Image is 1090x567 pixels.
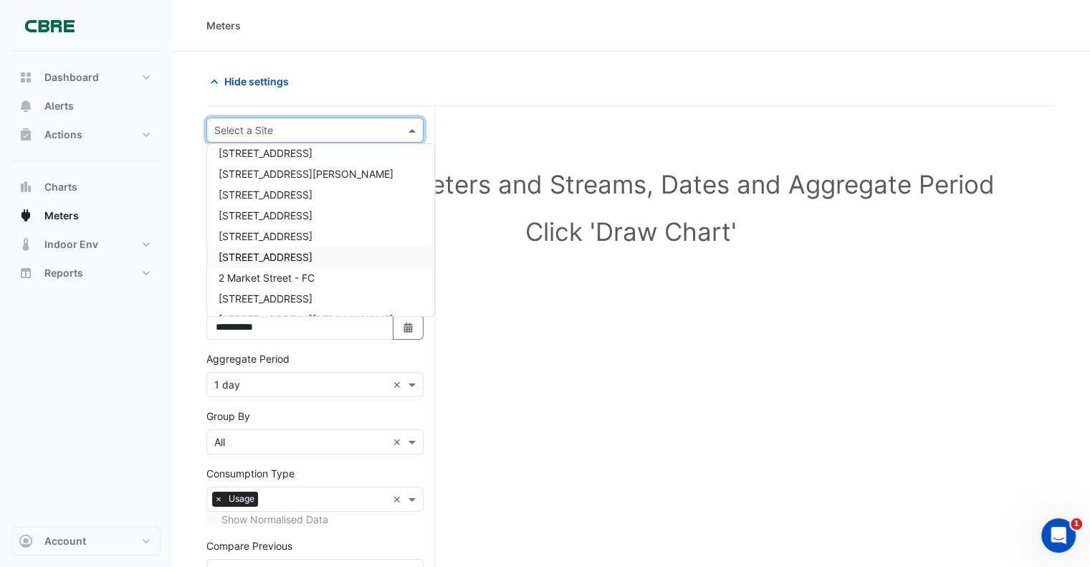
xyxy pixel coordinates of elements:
span: Usage [225,492,258,506]
button: Account [11,527,161,556]
iframe: Intercom live chat [1041,518,1076,553]
label: Show Normalised Data [221,512,328,527]
span: Account [44,534,86,548]
button: Actions [11,120,161,149]
div: Select meters or streams to enable normalisation [206,512,424,527]
span: [STREET_ADDRESS] [219,209,312,221]
button: Alerts [11,92,161,120]
h1: Select Site, Meters and Streams, Dates and Aggregate Period [229,169,1033,199]
span: Reports [44,266,83,280]
button: Indoor Env [11,230,161,259]
app-icon: Charts [19,180,33,194]
span: 1 [1071,518,1082,530]
label: Aggregate Period [206,351,290,366]
app-icon: Alerts [19,99,33,113]
fa-icon: Select Date [402,321,415,333]
span: [STREET_ADDRESS] [219,147,312,159]
button: Dashboard [11,63,161,92]
span: Clear [393,377,405,392]
app-icon: Actions [19,128,33,142]
span: Charts [44,180,77,194]
label: Group By [206,409,250,424]
span: Indoor Env [44,237,98,252]
app-icon: Reports [19,266,33,280]
button: Hide settings [206,69,298,94]
button: Meters [11,201,161,230]
span: Hide settings [224,74,289,89]
app-icon: Meters [19,209,33,223]
label: Compare Previous [206,538,292,553]
span: Actions [44,128,82,142]
span: [STREET_ADDRESS][PERSON_NAME] [219,313,393,325]
span: Clear [393,492,405,507]
span: [STREET_ADDRESS] [219,292,312,305]
span: [STREET_ADDRESS] [219,189,312,201]
span: Meters [44,209,79,223]
span: [STREET_ADDRESS] [219,251,312,263]
span: 2 Market Street - FC [219,272,315,284]
label: Consumption Type [206,466,295,481]
img: Company Logo [17,11,82,40]
span: Clear [393,434,405,449]
app-icon: Dashboard [19,70,33,85]
span: [STREET_ADDRESS][PERSON_NAME] [219,168,393,180]
button: Reports [11,259,161,287]
h1: Click 'Draw Chart' [229,216,1033,247]
app-icon: Indoor Env [19,237,33,252]
span: × [212,492,225,506]
span: Dashboard [44,70,99,85]
ng-dropdown-panel: Options list [206,143,435,317]
span: [STREET_ADDRESS] [219,230,312,242]
div: Meters [206,18,241,33]
button: Charts [11,173,161,201]
span: Alerts [44,99,74,113]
